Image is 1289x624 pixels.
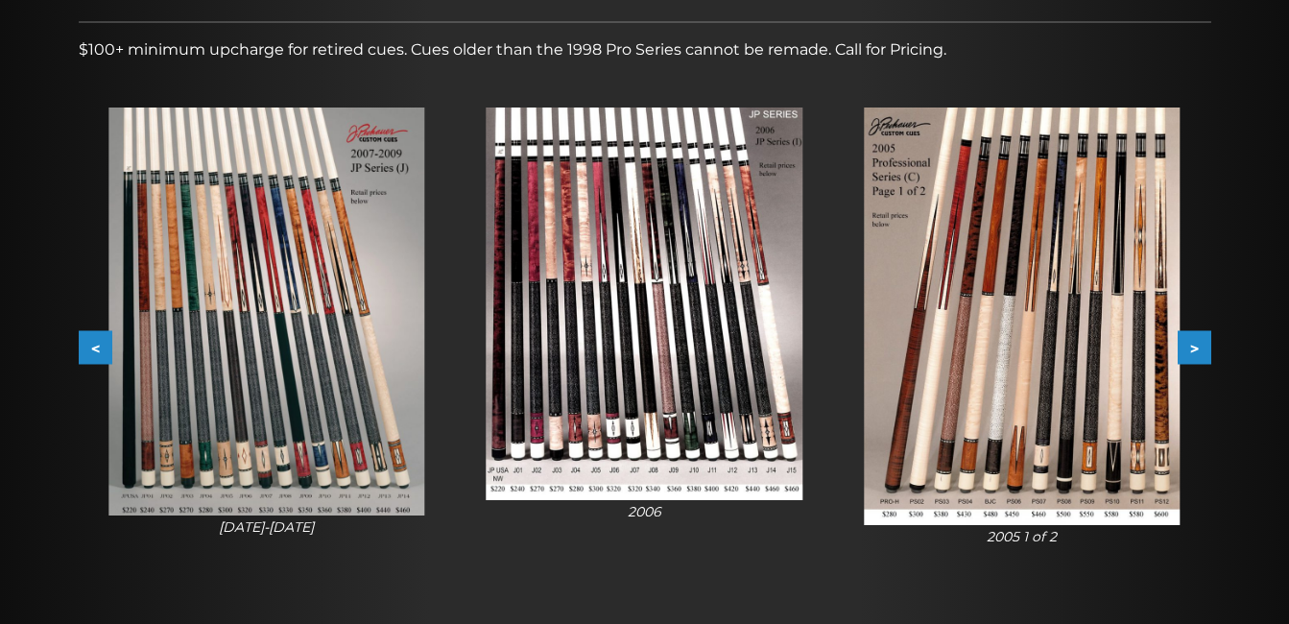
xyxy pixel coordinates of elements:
[79,331,1211,365] div: Carousel Navigation
[1178,331,1211,365] button: >
[79,38,1211,61] p: $100+ minimum upcharge for retired cues. Cues older than the 1998 Pro Series cannot be remade. Ca...
[987,528,1057,545] i: 2005 1 of 2
[79,331,112,365] button: <
[628,503,661,520] i: 2006
[219,518,314,536] i: [DATE]-[DATE]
